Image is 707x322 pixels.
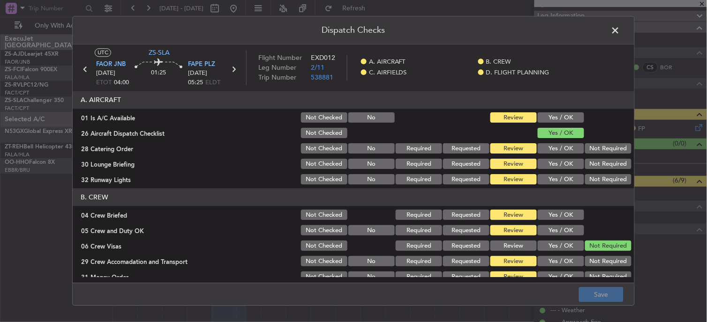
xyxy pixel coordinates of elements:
header: Dispatch Checks [73,16,634,44]
button: Review [490,241,537,251]
button: Review [490,159,537,169]
button: Yes / OK [538,175,584,185]
button: Review [490,256,537,267]
button: Review [490,144,537,154]
button: Review [490,272,537,282]
button: Review [490,113,537,123]
button: Yes / OK [538,159,584,169]
button: Review [490,175,537,185]
button: Yes / OK [538,113,584,123]
button: Not Required [585,144,632,154]
button: Not Required [585,256,632,267]
button: Yes / OK [538,128,584,139]
button: Review [490,226,537,236]
button: Not Required [585,241,632,251]
button: Yes / OK [538,256,584,267]
button: Yes / OK [538,241,584,251]
button: Not Required [585,159,632,169]
button: Review [490,210,537,220]
button: Yes / OK [538,144,584,154]
button: Not Required [585,175,632,185]
button: Yes / OK [538,226,584,236]
button: Not Required [585,272,632,282]
button: Yes / OK [538,210,584,220]
span: D. FLIGHT PLANNING [486,68,549,78]
button: Yes / OK [538,272,584,282]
